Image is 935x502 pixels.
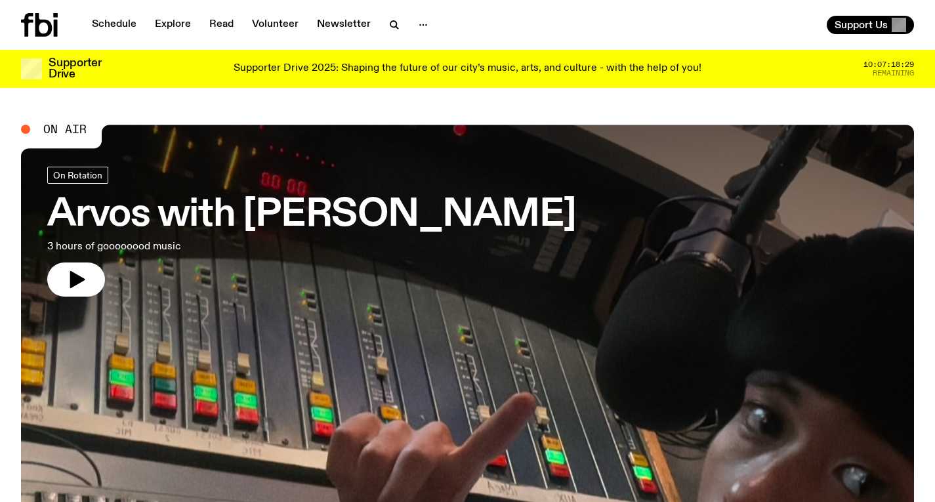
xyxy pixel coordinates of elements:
[244,16,306,34] a: Volunteer
[84,16,144,34] a: Schedule
[43,123,87,135] span: On Air
[309,16,379,34] a: Newsletter
[201,16,241,34] a: Read
[873,70,914,77] span: Remaining
[53,170,102,180] span: On Rotation
[47,167,576,297] a: Arvos with [PERSON_NAME]3 hours of goooooood music
[49,58,101,80] h3: Supporter Drive
[47,239,383,255] p: 3 hours of goooooood music
[827,16,914,34] button: Support Us
[863,61,914,68] span: 10:07:18:29
[147,16,199,34] a: Explore
[47,167,108,184] a: On Rotation
[234,63,701,75] p: Supporter Drive 2025: Shaping the future of our city’s music, arts, and culture - with the help o...
[47,197,576,234] h3: Arvos with [PERSON_NAME]
[835,19,888,31] span: Support Us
